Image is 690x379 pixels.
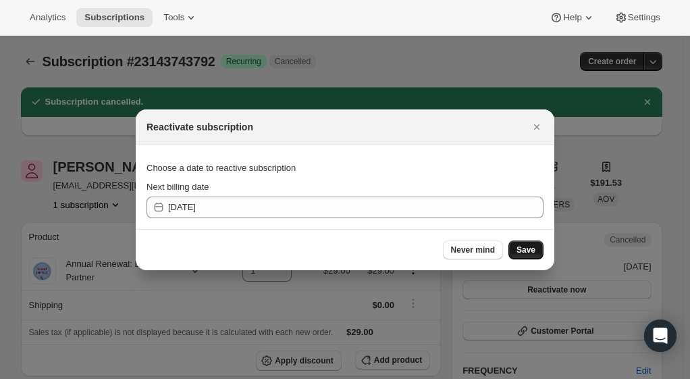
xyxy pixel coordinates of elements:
div: Open Intercom Messenger [644,320,676,352]
button: Help [541,8,603,27]
button: Close [527,118,546,136]
button: Save [508,241,543,259]
span: Next billing date [147,182,209,192]
span: Tools [163,12,184,23]
span: Subscriptions [84,12,144,23]
span: Save [516,245,535,255]
button: Settings [606,8,668,27]
span: Never mind [451,245,495,255]
span: Settings [628,12,660,23]
button: Analytics [22,8,74,27]
h2: Reactivate subscription [147,120,253,134]
button: Subscriptions [76,8,153,27]
span: Analytics [30,12,65,23]
div: Choose a date to reactive subscription [147,156,543,180]
span: Help [563,12,581,23]
button: Tools [155,8,206,27]
button: Never mind [443,241,503,259]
